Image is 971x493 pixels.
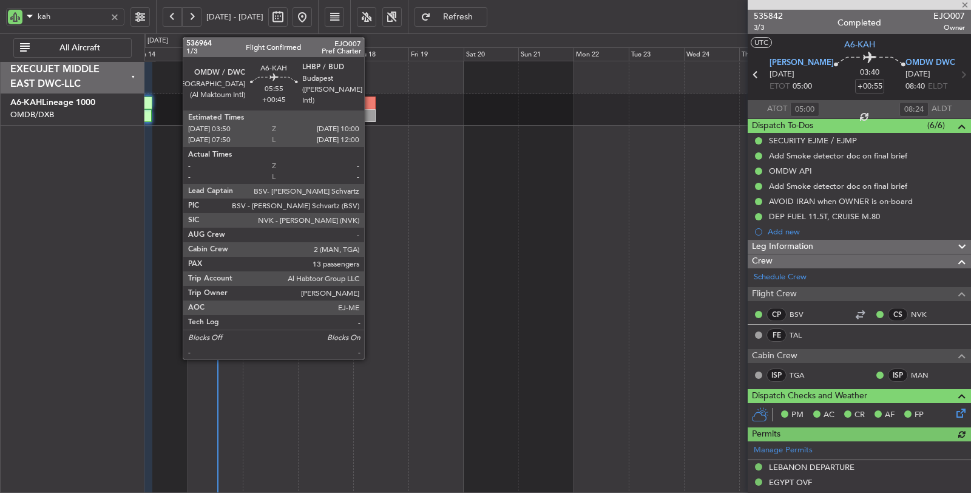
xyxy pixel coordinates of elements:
[752,389,867,403] span: Dispatch Checks and Weather
[754,22,783,33] span: 3/3
[754,271,807,284] a: Schedule Crew
[754,10,783,22] span: 535842
[769,151,907,161] div: Add Smoke detector doc on final brief
[770,57,834,69] span: [PERSON_NAME]
[414,7,487,27] button: Refresh
[464,47,519,62] div: Sat 20
[684,47,739,62] div: Wed 24
[518,47,573,62] div: Sun 21
[10,98,95,107] a: A6-KAHLineage 1000
[932,103,952,115] span: ALDT
[147,36,168,46] div: [DATE]
[752,240,813,254] span: Leg Information
[629,47,684,62] div: Tue 23
[188,47,243,62] div: Mon 15
[767,103,787,115] span: ATOT
[769,211,880,222] div: DEP FUEL 11.5T, CRUISE M.80
[905,57,955,69] span: OMDW DWC
[911,370,938,381] a: MAN
[905,81,925,93] span: 08:40
[752,254,773,268] span: Crew
[573,47,629,62] div: Mon 22
[824,409,834,421] span: AC
[32,44,127,52] span: All Aircraft
[752,287,797,301] span: Flight Crew
[791,409,804,421] span: PM
[13,38,132,58] button: All Aircraft
[905,69,930,81] span: [DATE]
[768,226,965,237] div: Add new
[751,37,772,48] button: UTC
[769,196,913,206] div: AVOID IRAN when OWNER is on-board
[927,119,945,132] span: (6/6)
[769,166,812,176] div: OMDW API
[770,69,794,81] span: [DATE]
[10,109,54,120] a: OMDB/DXB
[911,309,938,320] a: NVK
[933,10,965,22] span: EJO007
[433,13,483,21] span: Refresh
[860,67,879,79] span: 03:40
[769,181,907,191] div: Add Smoke detector doc on final brief
[766,308,787,321] div: CP
[790,370,817,381] a: TGA
[888,369,908,382] div: ISP
[206,12,263,22] span: [DATE] - [DATE]
[243,47,298,62] div: Tue 16
[933,22,965,33] span: Owner
[915,409,924,421] span: FP
[770,81,790,93] span: ETOT
[885,409,895,421] span: AF
[752,349,797,363] span: Cabin Crew
[10,98,42,107] span: A6-KAH
[790,330,817,341] a: TAL
[38,7,106,25] input: A/C (Reg. or Type)
[793,81,812,93] span: 05:00
[837,16,881,29] div: Completed
[752,119,813,133] span: Dispatch To-Dos
[844,38,875,51] span: A6-KAH
[928,81,947,93] span: ELDT
[854,409,865,421] span: CR
[739,47,794,62] div: Thu 25
[766,369,787,382] div: ISP
[769,135,857,146] div: SECURITY EJME / EJMP
[766,328,787,342] div: FE
[408,47,464,62] div: Fri 19
[888,308,908,321] div: CS
[790,309,817,320] a: BSV
[298,47,353,62] div: Wed 17
[353,47,408,62] div: Thu 18
[133,47,188,62] div: Sun 14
